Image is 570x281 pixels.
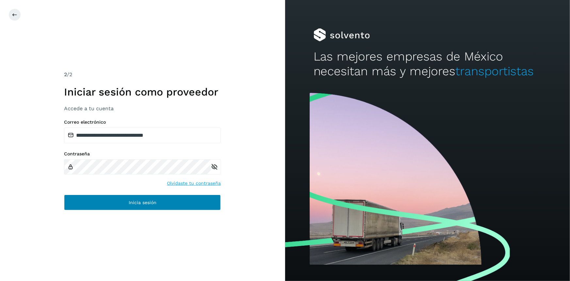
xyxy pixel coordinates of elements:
label: Contraseña [64,151,221,157]
div: /2 [64,71,221,79]
h3: Accede a tu cuenta [64,105,221,112]
label: Correo electrónico [64,119,221,125]
h2: Las mejores empresas de México necesitan más y mejores [314,49,542,79]
button: Inicia sesión [64,195,221,210]
span: 2 [64,71,67,78]
a: Olvidaste tu contraseña [167,180,221,187]
span: Inicia sesión [129,200,156,205]
span: transportistas [456,64,534,78]
h1: Iniciar sesión como proveedor [64,86,221,98]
